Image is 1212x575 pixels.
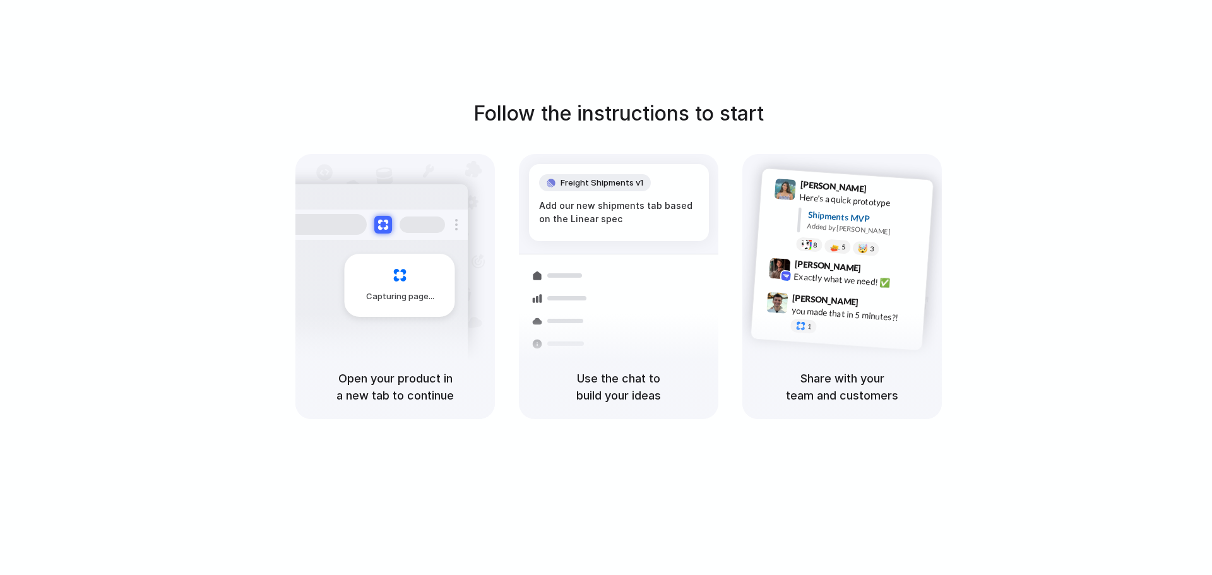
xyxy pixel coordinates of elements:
[865,263,891,278] span: 9:42 AM
[311,370,480,404] h5: Open your product in a new tab to continue
[858,244,869,253] div: 🤯
[791,304,917,325] div: you made that in 5 minutes?!
[870,246,874,252] span: 3
[534,370,703,404] h5: Use the chat to build your ideas
[813,242,817,249] span: 8
[807,221,923,239] div: Added by [PERSON_NAME]
[366,290,436,303] span: Capturing page
[757,370,927,404] h5: Share with your team and customers
[807,208,924,229] div: Shipments MVP
[794,257,861,275] span: [PERSON_NAME]
[841,244,846,251] span: 5
[807,323,812,330] span: 1
[800,177,867,196] span: [PERSON_NAME]
[870,184,896,199] span: 9:41 AM
[561,177,643,189] span: Freight Shipments v1
[862,297,888,312] span: 9:47 AM
[792,291,859,309] span: [PERSON_NAME]
[473,98,764,129] h1: Follow the instructions to start
[539,199,699,225] div: Add our new shipments tab based on the Linear spec
[793,270,920,291] div: Exactly what we need! ✅
[799,191,925,212] div: Here's a quick prototype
